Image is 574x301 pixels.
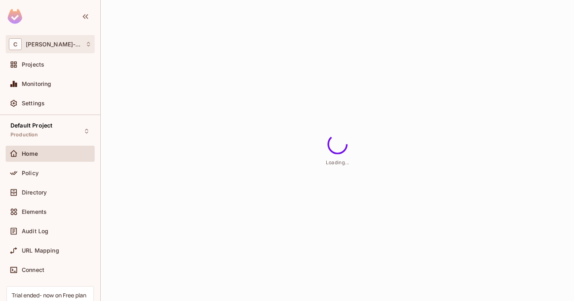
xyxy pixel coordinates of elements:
span: Projects [22,61,44,68]
span: Policy [22,170,39,176]
span: C [9,38,22,50]
span: Directory [22,189,47,196]
span: Elements [22,209,47,215]
span: Settings [22,100,45,107]
span: Loading... [326,159,349,165]
span: Monitoring [22,81,52,87]
span: Workspace: Connie-test [26,41,81,48]
div: Trial ended- now on Free plan [12,291,86,299]
span: Audit Log [22,228,48,234]
span: Home [22,150,38,157]
img: SReyMgAAAABJRU5ErkJggg== [8,9,22,24]
span: Connect [22,267,44,273]
span: Default Project [10,122,52,129]
span: Production [10,132,38,138]
span: URL Mapping [22,247,59,254]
